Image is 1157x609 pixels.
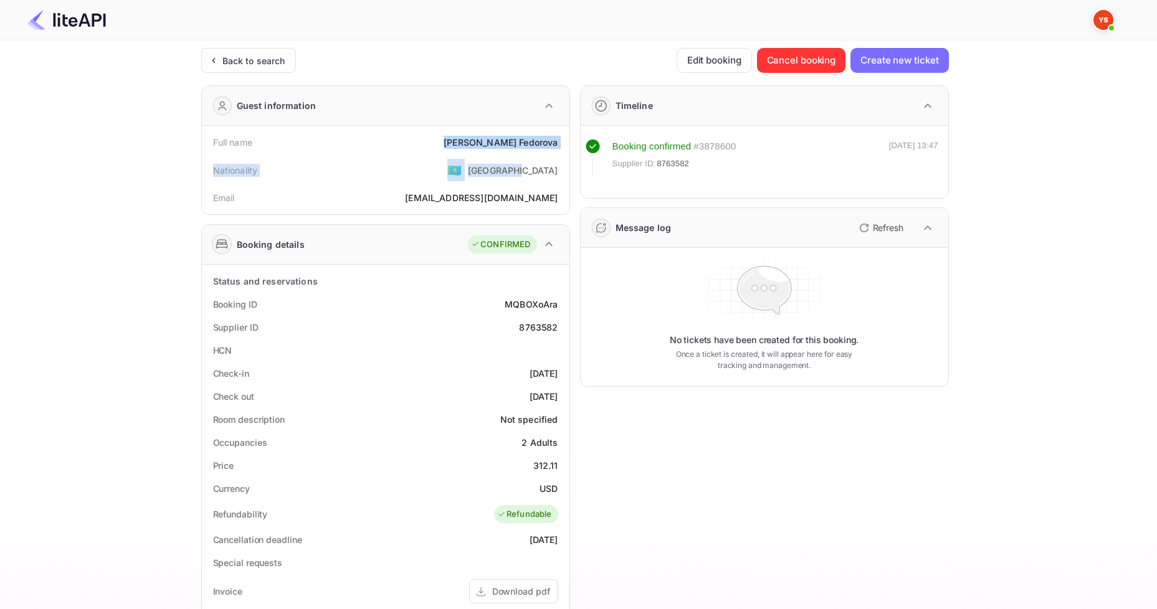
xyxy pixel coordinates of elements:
div: Full name [213,136,252,149]
div: [DATE] [530,367,558,380]
div: Download pdf [492,585,550,598]
div: Currency [213,482,250,495]
span: United States [447,159,462,181]
div: Refundability [213,507,268,521]
p: Refresh [873,221,903,234]
div: Not specified [500,413,558,426]
div: Guest information [237,99,317,112]
button: Create new ticket [850,48,948,73]
span: 8763582 [657,158,689,170]
div: [DATE] 13:47 [889,139,938,176]
div: 312.11 [533,459,558,472]
div: Timeline [616,99,653,112]
p: No tickets have been created for this booking. [670,334,859,346]
div: MQBOXoAra [505,298,558,311]
div: [DATE] [530,533,558,546]
div: Booking ID [213,298,257,311]
div: Special requests [213,556,282,569]
div: Booking details [237,238,305,251]
button: Refresh [852,218,908,238]
div: [PERSON_NAME] Fedorova [444,136,558,149]
div: [EMAIL_ADDRESS][DOMAIN_NAME] [405,191,558,204]
div: Refundable [497,508,552,521]
img: LiteAPI Logo [27,10,106,30]
div: Message log [616,221,672,234]
div: Room description [213,413,285,426]
div: 2 Adults [521,436,558,449]
span: Supplier ID: [612,158,656,170]
div: CONFIRMED [471,238,530,251]
p: Once a ticket is created, it will appear here for easy tracking and management. [666,349,863,371]
div: Cancellation deadline [213,533,302,546]
div: USD [540,482,558,495]
div: Supplier ID [213,321,259,334]
div: # 3878600 [693,139,736,154]
div: [GEOGRAPHIC_DATA] [468,164,558,177]
div: Booking confirmed [612,139,692,154]
button: Edit booking [677,48,752,73]
div: Check out [213,390,254,403]
div: Occupancies [213,436,267,449]
div: [DATE] [530,390,558,403]
img: Yandex Support [1093,10,1113,30]
div: Back to search [222,54,285,67]
div: Email [213,191,235,204]
div: Invoice [213,585,242,598]
div: 8763582 [519,321,558,334]
button: Cancel booking [757,48,846,73]
div: Check-in [213,367,249,380]
div: Status and reservations [213,275,318,288]
div: Price [213,459,234,472]
div: HCN [213,344,232,357]
div: Nationality [213,164,258,177]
